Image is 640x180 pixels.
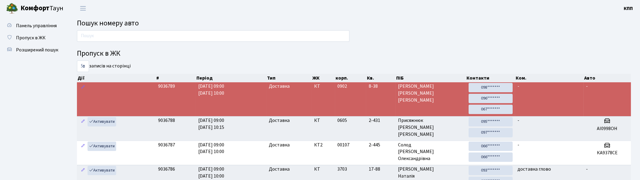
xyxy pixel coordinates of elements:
[77,74,156,82] th: Дії
[158,142,175,148] span: 9036787
[314,142,333,149] span: КТ2
[16,47,58,53] span: Розширений пошук
[88,142,116,151] a: Активувати
[398,117,463,138] span: Присяжнюк [PERSON_NAME] [PERSON_NAME]
[266,74,312,82] th: Тип
[77,61,89,72] select: записів на сторінці
[79,83,87,92] a: Редагувати
[158,117,175,124] span: 9036788
[77,18,139,28] span: Пошук номеру авто
[3,44,63,56] a: Розширений пошук
[338,166,347,172] span: 3703
[3,20,63,32] a: Панель управління
[396,74,466,82] th: ПІБ
[466,74,515,82] th: Контакти
[515,74,583,82] th: Ком.
[312,74,335,82] th: ЖК
[16,34,46,41] span: Пропуск в ЖК
[366,74,396,82] th: Кв.
[156,74,196,82] th: #
[198,166,224,179] span: [DATE] 09:00 [DATE] 10:00
[21,3,49,13] b: Комфорт
[517,117,519,124] span: -
[75,3,91,13] button: Переключити навігацію
[369,83,393,90] span: 8-38
[269,83,290,90] span: Доставка
[624,5,633,12] a: КПП
[3,32,63,44] a: Пропуск в ЖК
[586,83,588,90] span: -
[79,142,87,151] a: Редагувати
[338,117,347,124] span: 0605
[158,83,175,90] span: 9036789
[584,74,631,82] th: Авто
[88,117,116,126] a: Активувати
[196,74,266,82] th: Період
[586,150,629,156] h5: КА9378СЕ
[369,117,393,124] span: 2-431
[77,61,131,72] label: записів на сторінці
[198,142,224,155] span: [DATE] 09:00 [DATE] 10:00
[158,166,175,172] span: 9036786
[269,142,290,149] span: Доставка
[369,166,393,173] span: 17-88
[517,142,519,148] span: -
[198,83,224,97] span: [DATE] 09:00 [DATE] 10:00
[88,166,116,175] a: Активувати
[16,22,57,29] span: Панель управління
[269,117,290,124] span: Доставка
[338,142,350,148] span: 00107
[335,74,366,82] th: корп.
[77,49,631,58] h4: Пропуск в ЖК
[398,142,463,162] span: Солод [PERSON_NAME] Олександрівна
[517,166,551,172] span: доставка глово
[338,83,347,90] span: 0902
[517,83,519,90] span: -
[6,2,18,15] img: logo.png
[586,126,629,132] h5: AI0998ОН
[369,142,393,149] span: 2-445
[398,83,463,104] span: [PERSON_NAME] [PERSON_NAME] [PERSON_NAME]
[314,83,333,90] span: КТ
[198,117,224,131] span: [DATE] 09:00 [DATE] 10:15
[269,166,290,173] span: Доставка
[21,3,63,14] span: Таун
[79,166,87,175] a: Редагувати
[314,166,333,173] span: КТ
[314,117,333,124] span: КТ
[586,166,588,172] span: -
[77,30,349,42] input: Пошук
[79,117,87,126] a: Редагувати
